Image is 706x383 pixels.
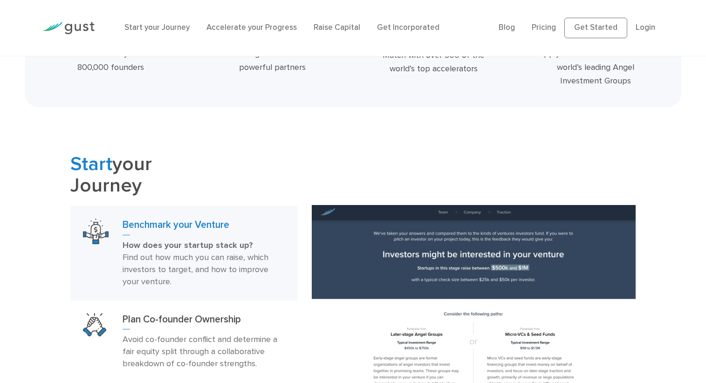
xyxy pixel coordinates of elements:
img: Plan Co Founder Ownership [83,313,106,336]
p: Avoid co-founder conflict and determine a fair equity split through a collaborative breakdown of ... [123,334,285,370]
h3: Benchmark your Venture [123,219,285,235]
span: Find out how much you can raise, which investors to target, and how to improve your venture. [123,253,268,287]
a: Plan Co Founder OwnershipPlan Co-founder OwnershipAvoid co-founder conflict and determine a fair ... [70,301,298,383]
img: Benchmark Your Venture [83,219,109,244]
a: Benchmark Your VentureBenchmark your VentureHow does your startup stack up? Find out how much you... [70,206,298,301]
a: Pricing [532,23,556,32]
img: Gust Logo [42,22,95,34]
h2: your Journey [70,154,298,197]
a: Accelerate your Progress [206,23,297,32]
div: Apply to more than 750 of the world’s leading Angel Investment Groups [536,48,654,88]
h3: Plan Co-founder Ownership [123,313,285,330]
a: Start your Journey [124,23,190,32]
a: Raise Capital [314,23,360,32]
a: Get Incorporated [377,23,439,32]
strong: How does your startup stack up? [123,240,253,250]
div: Match with over 300 of the world’s top accelerators [375,49,493,76]
span: Start [70,152,112,176]
a: Blog [499,23,515,32]
div: Leverage a network of powerful partners [213,48,331,75]
a: Login [636,23,655,32]
div: Join a community of over 800,000 founders [52,48,170,75]
a: Get Started [564,18,627,38]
